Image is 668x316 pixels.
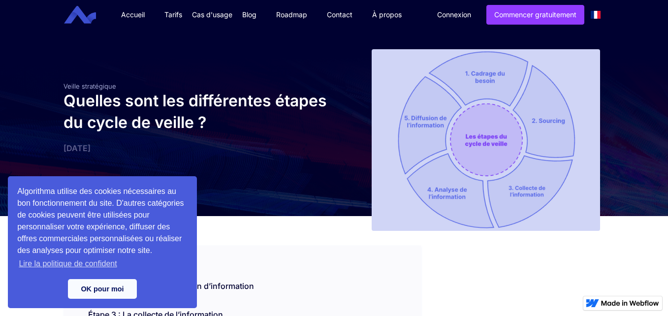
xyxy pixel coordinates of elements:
a: dismiss cookie message [68,279,137,299]
a: Commencer gratuitement [486,5,584,25]
div: cookieconsent [8,176,197,308]
div: Veille stratégique [64,82,329,90]
div: Cas d'usage [192,10,232,20]
h1: Quelles sont les différentes étapes du cycle de veille ? [64,90,329,133]
a: home [71,6,103,24]
a: Connexion [430,5,478,24]
div: SOMMAIRE [64,246,421,271]
div: [DATE] [64,143,329,153]
span: Algorithma utilise des cookies nécessaires au bon fonctionnement du site. D'autres catégories de ... [17,186,188,271]
a: learn more about cookies [17,256,119,271]
img: Made in Webflow [601,300,659,306]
